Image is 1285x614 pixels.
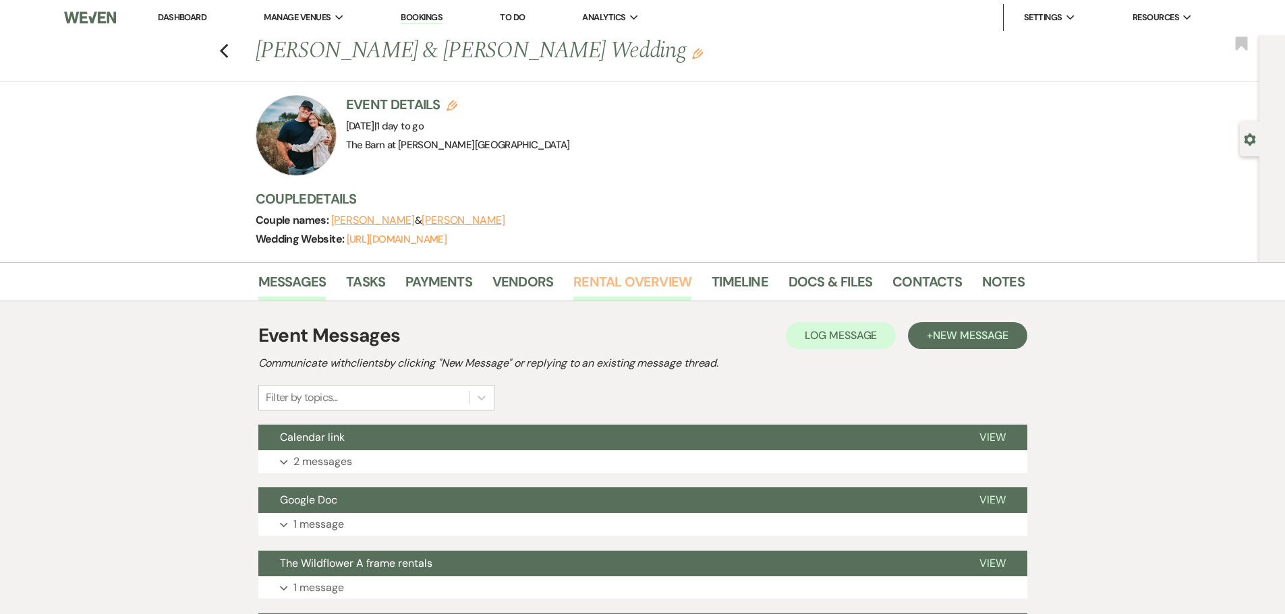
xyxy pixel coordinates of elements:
[500,11,525,23] a: To Do
[786,322,896,349] button: Log Message
[979,493,1006,507] span: View
[280,556,432,570] span: The Wildflower A frame rentals
[158,11,206,23] a: Dashboard
[346,271,385,301] a: Tasks
[908,322,1027,349] button: +New Message
[1244,132,1256,145] button: Open lead details
[789,271,872,301] a: Docs & Files
[405,271,472,301] a: Payments
[258,321,401,350] h1: Event Messages
[892,271,962,301] a: Contacts
[401,11,442,24] a: Bookings
[347,233,447,246] a: [URL][DOMAIN_NAME]
[346,138,570,152] span: The Barn at [PERSON_NAME][GEOGRAPHIC_DATA]
[256,232,347,246] span: Wedding Website:
[805,328,877,342] span: Log Message
[256,189,1011,208] h3: Couple Details
[573,271,691,301] a: Rental Overview
[346,95,570,114] h3: Event Details
[256,35,860,67] h1: [PERSON_NAME] & [PERSON_NAME] Wedding
[979,556,1006,570] span: View
[1024,11,1062,24] span: Settings
[692,47,703,59] button: Edit
[280,493,337,507] span: Google Doc
[492,271,553,301] a: Vendors
[258,271,326,301] a: Messages
[293,453,352,470] p: 2 messages
[979,430,1006,444] span: View
[331,215,415,226] button: [PERSON_NAME]
[1133,11,1179,24] span: Resources
[346,119,424,133] span: [DATE]
[422,215,505,226] button: [PERSON_NAME]
[264,11,331,24] span: Manage Venues
[258,576,1027,599] button: 1 message
[293,516,344,533] p: 1 message
[258,450,1027,473] button: 2 messages
[958,487,1027,513] button: View
[374,119,424,133] span: |
[258,487,958,513] button: Google Doc
[258,425,958,450] button: Calendar link
[280,430,345,444] span: Calendar link
[258,551,958,576] button: The Wildflower A frame rentals
[64,3,115,32] img: Weven Logo
[266,390,338,406] div: Filter by topics...
[712,271,768,301] a: Timeline
[582,11,625,24] span: Analytics
[982,271,1025,301] a: Notes
[258,513,1027,536] button: 1 message
[958,551,1027,576] button: View
[933,328,1008,342] span: New Message
[958,425,1027,450] button: View
[256,213,331,227] span: Couple names:
[376,119,424,133] span: 1 day to go
[293,579,344,596] p: 1 message
[258,355,1027,371] h2: Communicate with clients by clicking "New Message" or replying to an existing message thread.
[331,214,505,227] span: &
